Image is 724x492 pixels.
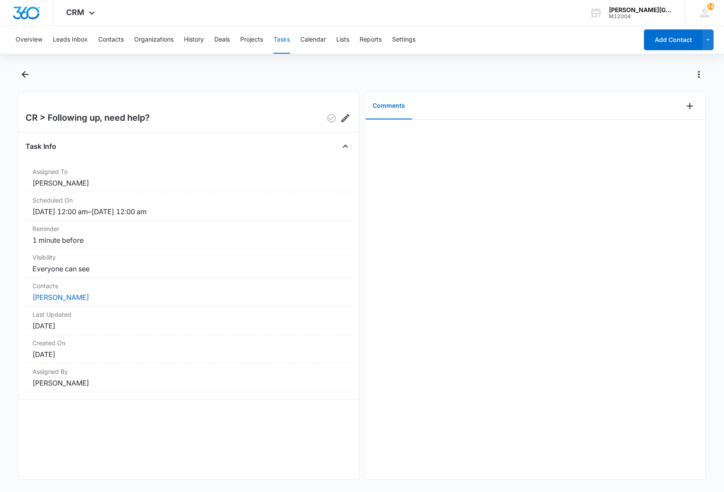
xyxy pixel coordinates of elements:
h2: CR > Following up, need help? [26,111,150,125]
dt: Last Updated [32,310,345,319]
button: Reports [360,26,382,54]
button: Calendar [300,26,326,54]
div: Contacts[PERSON_NAME] [26,278,352,306]
button: Settings [392,26,415,54]
button: Lists [336,26,349,54]
dt: Scheduled On [32,196,345,205]
h4: Task Info [26,141,56,151]
div: account id [609,13,672,19]
span: 74 [707,3,714,10]
span: CRM [66,8,84,17]
div: Scheduled On[DATE] 12:00 am–[DATE] 12:00 am [26,192,352,221]
button: Leads Inbox [53,26,88,54]
dd: [DATE] [32,349,345,360]
dt: Reminder [32,224,345,233]
button: Projects [240,26,263,54]
dt: Created On [32,338,345,347]
div: VisibilityEveryone can see [26,249,352,278]
div: Assigned By[PERSON_NAME] [26,363,352,392]
button: Back [18,68,32,81]
button: Add Comment [683,99,697,113]
button: Overview [16,26,42,54]
div: Last Updated[DATE] [26,306,352,335]
button: Edit [338,111,352,125]
button: History [184,26,204,54]
dd: [DATE] 12:00 am – [DATE] 12:00 am [32,206,345,217]
dt: Assigned By [32,367,345,376]
button: Add Contact [644,29,702,50]
dd: Everyone can see [32,264,345,274]
dd: [PERSON_NAME] [32,378,345,388]
dd: [PERSON_NAME] [32,178,345,188]
a: [PERSON_NAME] [32,293,89,302]
div: notifications count [707,3,714,10]
button: Tasks [274,26,290,54]
dt: Visibility [32,253,345,262]
button: Organizations [134,26,174,54]
button: Actions [692,68,706,81]
div: Assigned To[PERSON_NAME] [26,164,352,192]
button: Comments [366,93,412,119]
div: Reminder1 minute before [26,221,352,249]
dd: [DATE] [32,321,345,331]
button: Contacts [98,26,124,54]
dt: Contacts [32,281,345,290]
dd: 1 minute before [32,235,345,245]
dt: Assigned To [32,167,345,176]
div: Created On[DATE] [26,335,352,363]
button: Deals [214,26,230,54]
button: Close [338,139,352,153]
div: account name [609,6,672,13]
